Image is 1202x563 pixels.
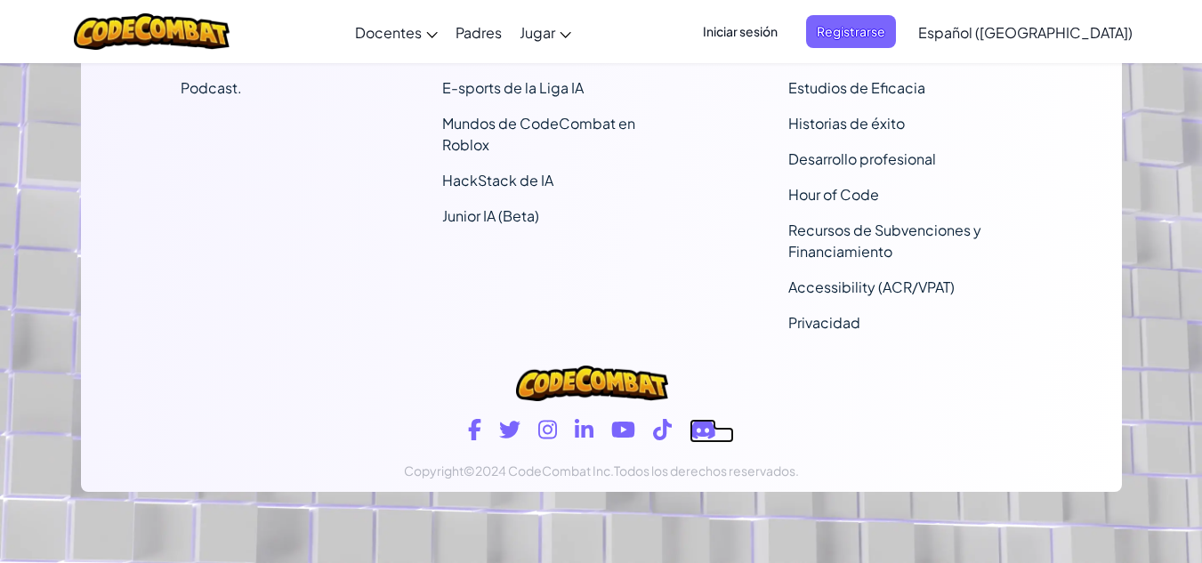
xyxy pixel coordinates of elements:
a: HackStack de IA [442,171,553,189]
a: Español ([GEOGRAPHIC_DATA]) [909,8,1141,56]
a: Privacidad [788,313,860,332]
a: Jugar [511,8,580,56]
span: Docentes [355,23,422,42]
a: Junior IA (Beta) [442,206,539,225]
a: Hour of Code [788,185,879,204]
a: Accessibility (ACR/VPAT) [788,277,955,296]
a: Mundos de CodeCombat en Roblox [442,114,635,154]
a: Historias de éxito [788,114,905,133]
a: Podcast. [181,78,242,97]
span: Jugar [520,23,555,42]
a: Padres [447,8,511,56]
button: Registrarse [806,15,896,48]
img: CodeCombat logo [516,366,667,401]
span: Español ([GEOGRAPHIC_DATA]) [918,23,1133,42]
button: Iniciar sesión [692,15,788,48]
a: Recursos de Subvenciones y Financiamiento [788,221,981,261]
a: Docentes [346,8,447,56]
span: ©2024 CodeCombat Inc. [464,462,614,479]
span: Todos los derechos reservados. [614,462,799,479]
a: Desarrollo profesional [788,149,936,168]
a: E-sports de la Liga IA [442,78,584,97]
span: Copyright [404,462,464,479]
a: Estudios de Eficacia [788,78,925,97]
img: CodeCombat logo [74,13,230,50]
